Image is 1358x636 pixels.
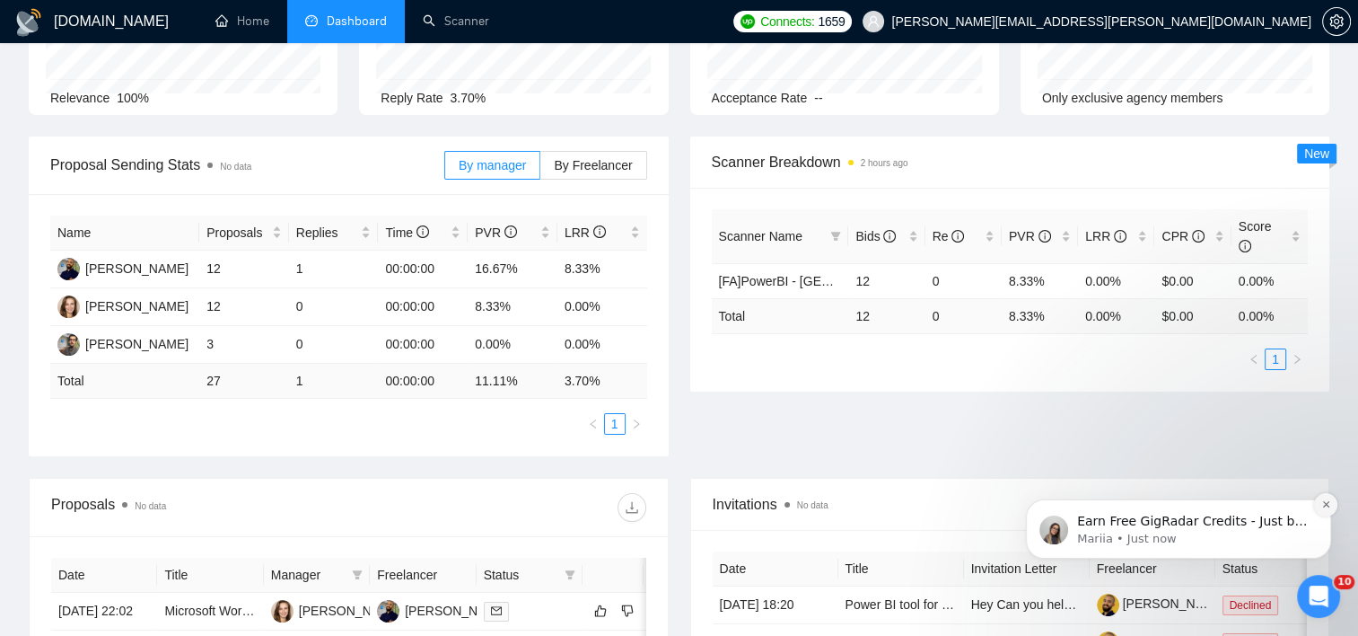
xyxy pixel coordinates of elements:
[57,333,80,356] img: M
[933,229,965,243] span: Re
[999,386,1358,587] iframe: Intercom notifications message
[818,12,845,31] span: 1659
[1243,349,1265,370] button: left
[85,334,188,354] div: [PERSON_NAME]
[468,326,557,364] td: 0.00%
[199,288,289,326] td: 12
[814,91,822,105] span: --
[583,413,604,435] button: left
[719,274,1206,288] a: [FA]PowerBI - [GEOGRAPHIC_DATA], [GEOGRAPHIC_DATA], [GEOGRAPHIC_DATA]
[838,552,964,587] th: Title
[504,225,517,238] span: info-circle
[626,413,647,435] button: right
[848,298,924,333] td: 12
[117,91,149,105] span: 100%
[797,500,828,510] span: No data
[951,230,964,243] span: info-circle
[289,216,379,251] th: Replies
[1286,349,1308,370] button: right
[164,604,337,618] a: Microsoft Workflow, Power App
[377,600,399,623] img: FN
[1154,298,1231,333] td: $ 0.00
[1097,596,1226,611] a: [PERSON_NAME]
[867,15,880,28] span: user
[199,364,289,399] td: 27
[271,600,294,623] img: CA
[713,587,838,624] td: [DATE] 18:20
[348,561,366,588] span: filter
[830,231,841,242] span: filter
[827,223,845,250] span: filter
[1286,349,1308,370] li: Next Page
[264,558,370,593] th: Manager
[964,552,1090,587] th: Invitation Letter
[468,251,557,288] td: 16.67%
[1114,230,1126,243] span: info-circle
[565,570,575,580] span: filter
[590,600,611,622] button: like
[220,162,251,172] span: No data
[468,288,557,326] td: 8.33%
[838,587,964,624] td: Power BI tool for automation
[1239,240,1251,252] span: info-circle
[378,288,468,326] td: 00:00:00
[199,216,289,251] th: Proposals
[451,91,486,105] span: 3.70%
[1266,349,1285,369] a: 1
[593,225,606,238] span: info-circle
[289,364,379,399] td: 1
[719,229,802,243] span: Scanner Name
[50,154,444,176] span: Proposal Sending Stats
[617,600,638,622] button: dislike
[1192,230,1205,243] span: info-circle
[1323,14,1350,29] span: setting
[883,230,896,243] span: info-circle
[468,364,557,399] td: 11.11 %
[57,336,188,350] a: M[PERSON_NAME]
[713,552,838,587] th: Date
[925,263,1002,298] td: 0
[1009,229,1051,243] span: PVR
[1078,298,1154,333] td: 0.00 %
[57,261,188,275] a: FN[PERSON_NAME]
[484,565,557,585] span: Status
[405,601,508,621] div: [PERSON_NAME]
[1231,298,1308,333] td: 0.00 %
[157,558,263,593] th: Title
[1097,594,1119,616] img: c1zlvMqSrkmzVc7NA4ndqb8iVzXZFSOeow8FUDfjqAZWtEkfLPlTI_paiGKZaTzoQK
[1297,575,1340,618] iframe: Intercom live chat
[971,597,1338,612] span: Hey Can you help me with this job? It is more specific than posted
[1304,146,1329,161] span: New
[565,225,606,240] span: LRR
[491,605,502,616] span: mail
[712,298,849,333] td: Total
[861,158,908,168] time: 2 hours ago
[475,225,517,240] span: PVR
[1161,229,1204,243] span: CPR
[1334,575,1354,589] span: 10
[1002,298,1078,333] td: 8.33 %
[1038,230,1051,243] span: info-circle
[85,296,188,316] div: [PERSON_NAME]
[215,13,269,29] a: homeHome
[57,258,80,280] img: FN
[51,493,348,522] div: Proposals
[299,601,402,621] div: [PERSON_NAME]
[712,91,808,105] span: Acceptance Rate
[85,259,188,278] div: [PERSON_NAME]
[199,326,289,364] td: 3
[1042,91,1223,105] span: Only exclusive agency members
[289,288,379,326] td: 0
[621,604,634,618] span: dislike
[604,413,626,435] li: 1
[378,251,468,288] td: 00:00:00
[713,493,1308,516] span: Invitations
[618,500,645,515] span: download
[1231,263,1308,298] td: 0.00%
[51,593,157,631] td: [DATE] 22:02
[583,413,604,435] li: Previous Page
[925,298,1002,333] td: 0
[370,558,476,593] th: Freelancer
[327,13,387,29] span: Dashboard
[27,113,332,172] div: message notification from Mariia, Just now. Earn Free GigRadar Credits - Just by Sharing Your Sto...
